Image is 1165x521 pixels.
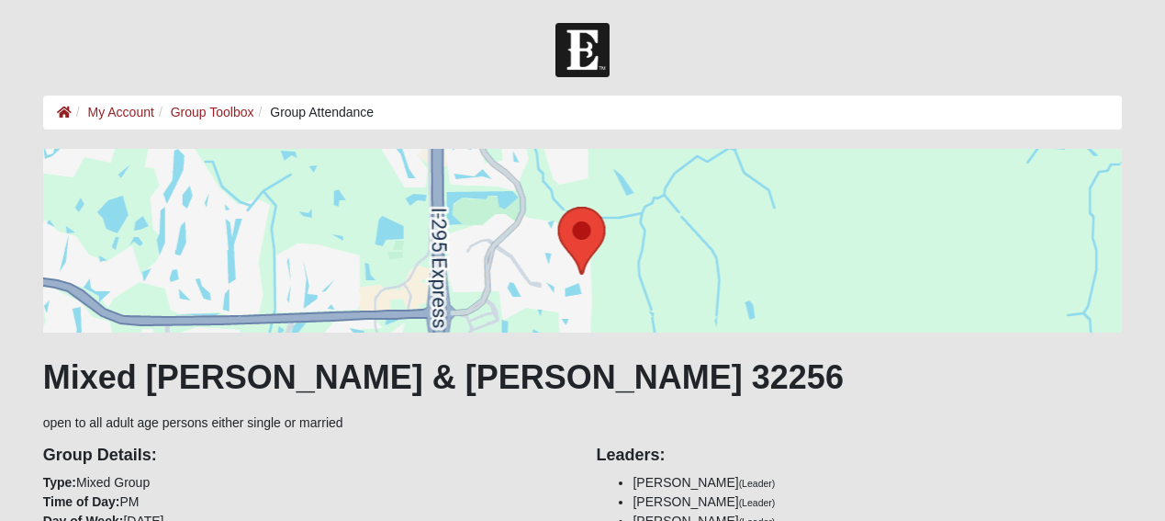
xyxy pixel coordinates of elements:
li: [PERSON_NAME] [633,473,1122,493]
h1: Mixed [PERSON_NAME] & [PERSON_NAME] 32256 [43,357,1123,397]
li: Group Attendance [253,103,374,122]
img: Church of Eleven22 Logo [555,23,610,77]
h4: Leaders: [596,446,1122,466]
strong: Type: [43,475,76,490]
a: My Account [88,105,154,119]
a: Group Toolbox [171,105,254,119]
small: (Leader) [739,478,776,489]
h4: Group Details: [43,446,569,466]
